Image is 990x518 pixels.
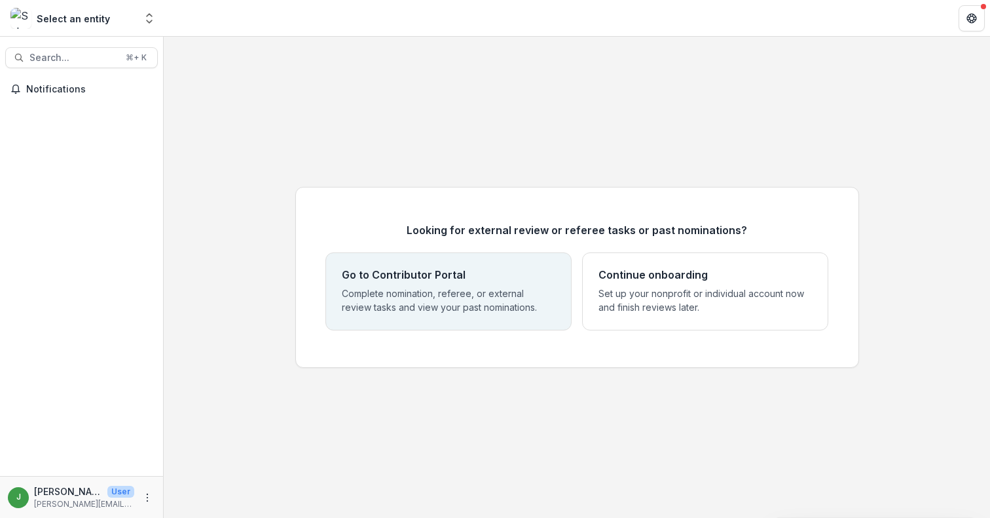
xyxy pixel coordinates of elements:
div: ⌘ + K [123,50,149,65]
div: Julie [16,493,21,502]
h4: Continue onboarding [598,269,708,281]
div: Continue onboardingSet up your nonprofit or individual account now and finish reviews later. [582,252,828,330]
img: Select an entity [10,8,31,29]
p: [PERSON_NAME][EMAIL_ADDRESS][DOMAIN_NAME] [34,498,134,510]
p: [PERSON_NAME] [34,485,102,498]
div: Select an entity [37,12,110,26]
h4: Go to Contributor Portal [342,269,466,281]
p: Set up your nonprofit or individual account now and finish reviews later. [598,287,812,314]
span: Search... [29,52,118,64]
div: Go to Contributor PortalComplete nomination, referee, or external review tasks and view your past... [325,252,572,330]
h3: Looking for external review or referee tasks or past nominations? [407,224,747,237]
button: More [139,490,155,506]
button: Notifications [5,79,158,100]
p: User [107,486,134,498]
button: Open entity switcher [140,5,158,31]
span: Notifications [26,84,153,95]
button: Get Help [959,5,985,31]
p: Complete nomination, referee, or external review tasks and view your past nominations. [342,287,555,314]
button: Search... [5,47,158,68]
